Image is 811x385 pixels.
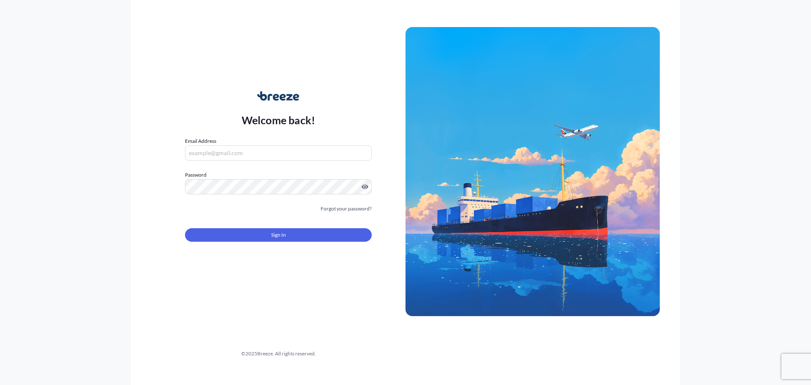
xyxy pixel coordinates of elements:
label: Password [185,171,372,179]
button: Show password [362,183,368,190]
span: Sign In [271,231,286,239]
label: Email Address [185,137,216,145]
button: Sign In [185,228,372,242]
div: © 2025 Breeze. All rights reserved. [151,350,405,358]
input: example@gmail.com [185,145,372,161]
img: Ship illustration [405,27,660,316]
a: Forgot your password? [321,205,372,213]
p: Welcome back! [242,113,316,127]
